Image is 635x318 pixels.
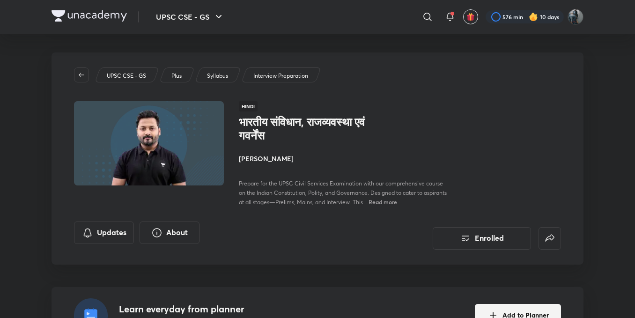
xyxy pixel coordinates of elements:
[239,180,447,206] span: Prepare for the UPSC Civil Services Examination with our comprehensive course on the Indian Const...
[73,100,225,186] img: Thumbnail
[568,9,583,25] img: Komal
[52,10,127,24] a: Company Logo
[52,10,127,22] img: Company Logo
[206,72,230,80] a: Syllabus
[239,154,449,163] h4: [PERSON_NAME]
[170,72,184,80] a: Plus
[529,12,538,22] img: streak
[105,72,148,80] a: UPSC CSE - GS
[252,72,310,80] a: Interview Preparation
[74,222,134,244] button: Updates
[107,72,146,80] p: UPSC CSE - GS
[253,72,308,80] p: Interview Preparation
[239,115,392,142] h1: भारतीय संविधान, राजव्यवस्था एवं गवर्नेंस
[239,101,258,111] span: Hindi
[171,72,182,80] p: Plus
[150,7,230,26] button: UPSC CSE - GS
[466,13,475,21] img: avatar
[539,227,561,250] button: false
[369,198,397,206] span: Read more
[433,227,531,250] button: Enrolled
[119,302,336,316] h4: Learn everyday from planner
[140,222,199,244] button: About
[463,9,478,24] button: avatar
[207,72,228,80] p: Syllabus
